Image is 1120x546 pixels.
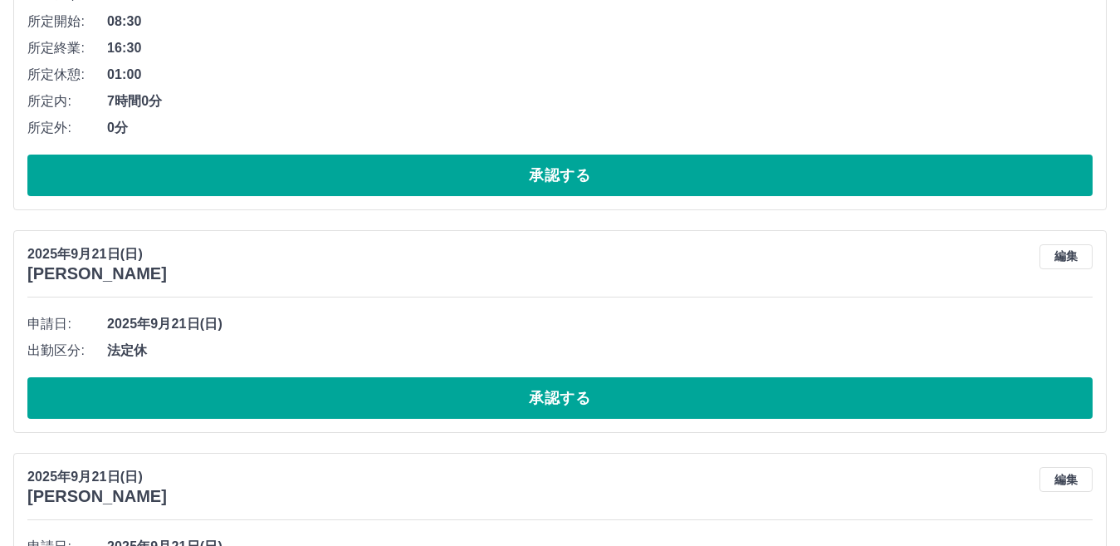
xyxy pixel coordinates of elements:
[107,91,1093,111] span: 7時間0分
[107,38,1093,58] span: 16:30
[107,341,1093,361] span: 法定休
[107,314,1093,334] span: 2025年9月21日(日)
[27,487,167,506] h3: [PERSON_NAME]
[27,377,1093,419] button: 承認する
[27,38,107,58] span: 所定終業:
[107,65,1093,85] span: 01:00
[27,264,167,283] h3: [PERSON_NAME]
[107,12,1093,32] span: 08:30
[27,244,167,264] p: 2025年9月21日(日)
[1039,467,1093,492] button: 編集
[27,118,107,138] span: 所定外:
[1039,244,1093,269] button: 編集
[27,467,167,487] p: 2025年9月21日(日)
[27,12,107,32] span: 所定開始:
[27,155,1093,196] button: 承認する
[27,91,107,111] span: 所定内:
[27,341,107,361] span: 出勤区分:
[27,314,107,334] span: 申請日:
[107,118,1093,138] span: 0分
[27,65,107,85] span: 所定休憩:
